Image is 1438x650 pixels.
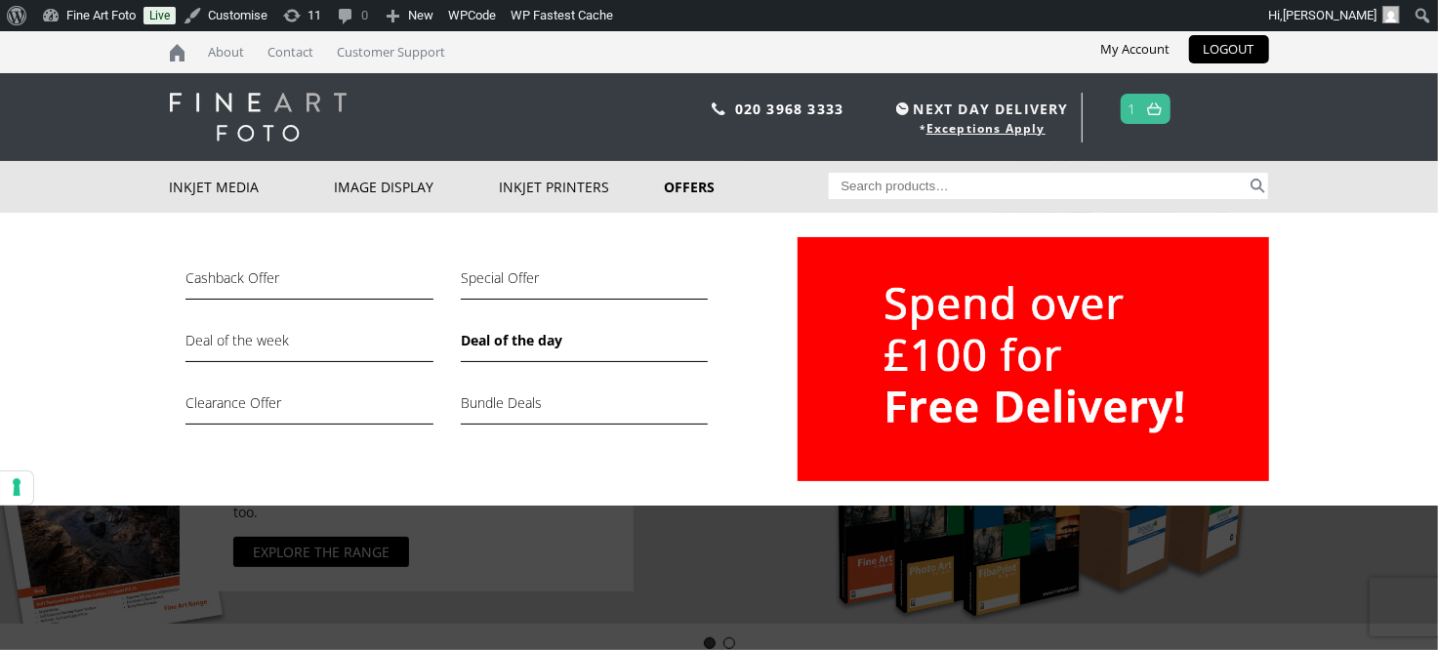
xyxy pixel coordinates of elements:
[170,161,335,213] a: Inkjet Media
[735,100,844,118] a: 020 3968 3333
[199,31,255,73] a: About
[896,102,909,115] img: time.svg
[1128,95,1136,123] a: 1
[185,329,432,362] a: Deal of the week
[1189,35,1269,63] a: LOGOUT
[185,391,432,425] a: Clearance Offer
[1087,35,1185,63] a: My Account
[144,7,176,24] a: Live
[1283,8,1376,22] span: [PERSON_NAME]
[461,329,708,362] a: Deal of the day
[170,93,347,142] img: logo-white.svg
[891,98,1069,120] span: NEXT DAY DELIVERY
[829,173,1247,199] input: Search products…
[664,161,829,213] a: Offers
[798,237,1269,481] img: Fine-Art-Foto_Free-Delivery-Spend-Over-100.png
[328,31,456,73] a: Customer Support
[461,391,708,425] a: Bundle Deals
[259,31,324,73] a: Contact
[1147,102,1162,115] img: basket.svg
[1247,173,1269,199] button: Search
[461,266,708,300] a: Special Offer
[499,161,664,213] a: Inkjet Printers
[712,102,725,115] img: phone.svg
[926,120,1046,137] a: Exceptions Apply
[334,161,499,213] a: Image Display
[185,266,432,300] a: Cashback Offer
